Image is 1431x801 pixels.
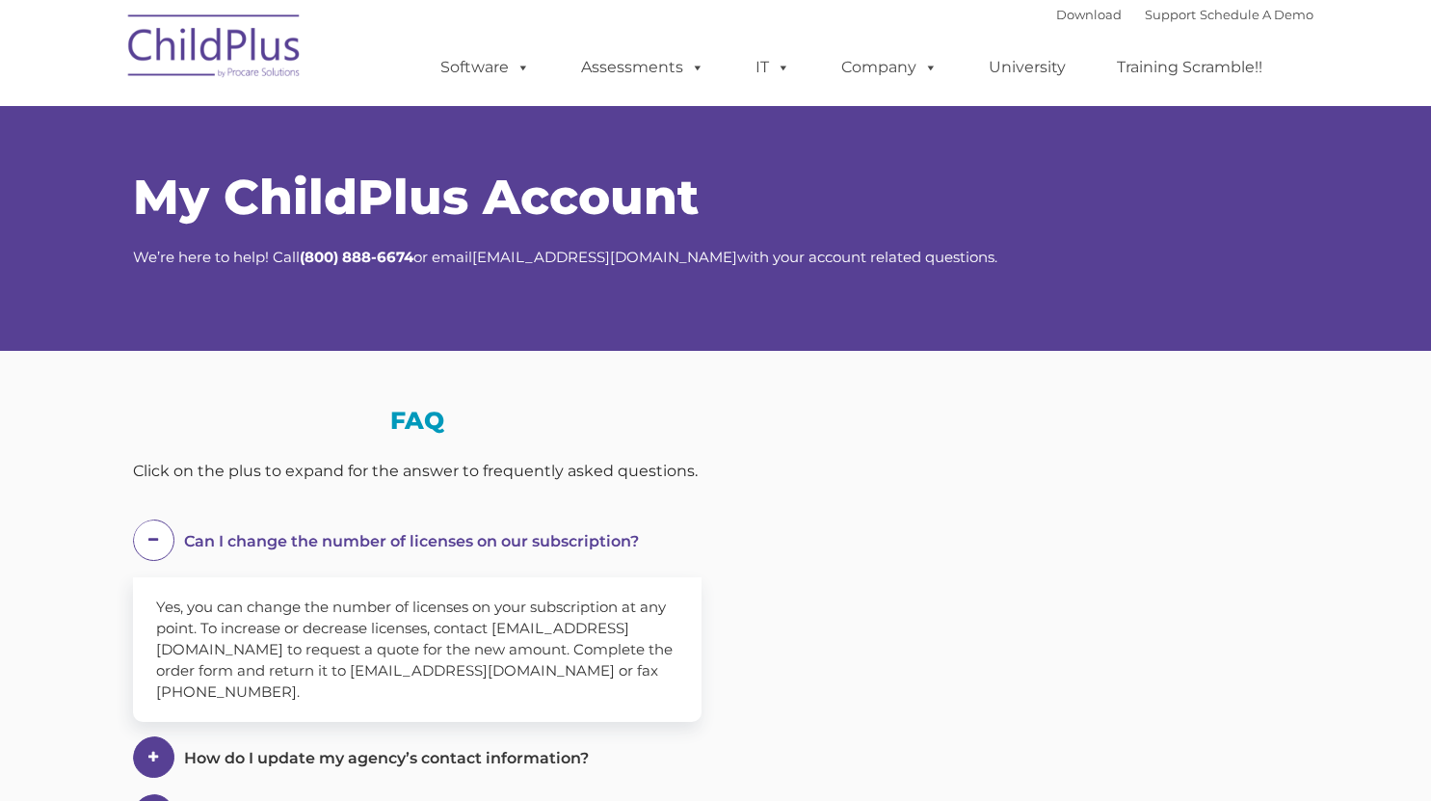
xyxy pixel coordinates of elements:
[133,409,702,433] h3: FAQ
[133,577,702,722] div: Yes, you can change the number of licenses on your subscription at any point. To increase or decr...
[1056,7,1122,22] a: Download
[119,1,311,97] img: ChildPlus by Procare Solutions
[736,48,809,87] a: IT
[133,168,699,227] span: My ChildPlus Account
[305,248,413,266] strong: 800) 888-6674
[1200,7,1313,22] a: Schedule A Demo
[421,48,549,87] a: Software
[184,532,639,550] span: Can I change the number of licenses on our subscription?
[822,48,957,87] a: Company
[300,248,305,266] strong: (
[969,48,1085,87] a: University
[472,248,737,266] a: [EMAIL_ADDRESS][DOMAIN_NAME]
[133,457,702,486] div: Click on the plus to expand for the answer to frequently asked questions.
[1056,7,1313,22] font: |
[184,749,589,767] span: How do I update my agency’s contact information?
[133,248,997,266] span: We’re here to help! Call or email with your account related questions.
[1145,7,1196,22] a: Support
[1098,48,1282,87] a: Training Scramble!!
[562,48,724,87] a: Assessments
